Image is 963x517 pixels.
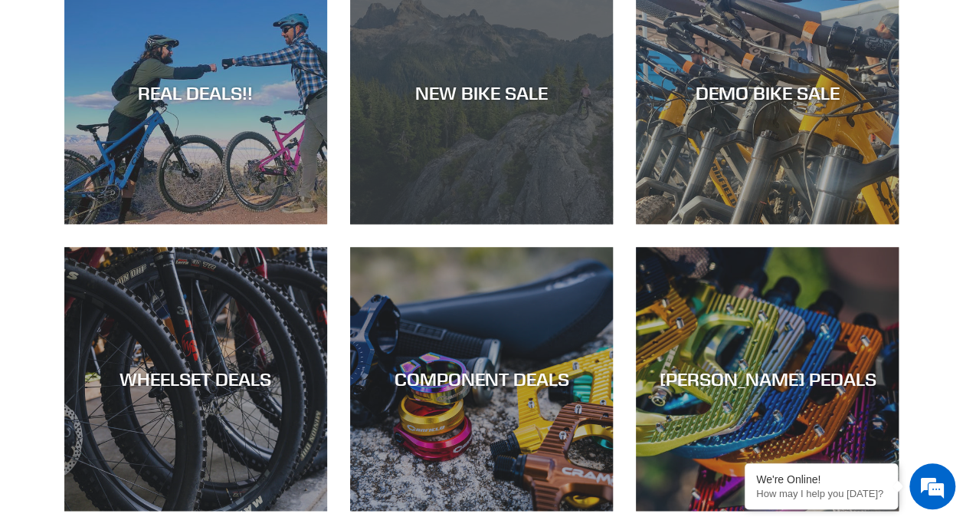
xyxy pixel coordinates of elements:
div: WHEELSET DEALS [64,368,327,390]
div: DEMO BIKE SALE [636,81,899,104]
div: REAL DEALS!! [64,81,327,104]
a: [PERSON_NAME] PEDALS [636,247,899,510]
div: NEW BIKE SALE [350,81,613,104]
div: [PERSON_NAME] PEDALS [636,368,899,390]
a: WHEELSET DEALS [64,247,327,510]
div: We're Online! [756,473,886,486]
a: COMPONENT DEALS [350,247,613,510]
div: COMPONENT DEALS [350,368,613,390]
p: How may I help you today? [756,488,886,499]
